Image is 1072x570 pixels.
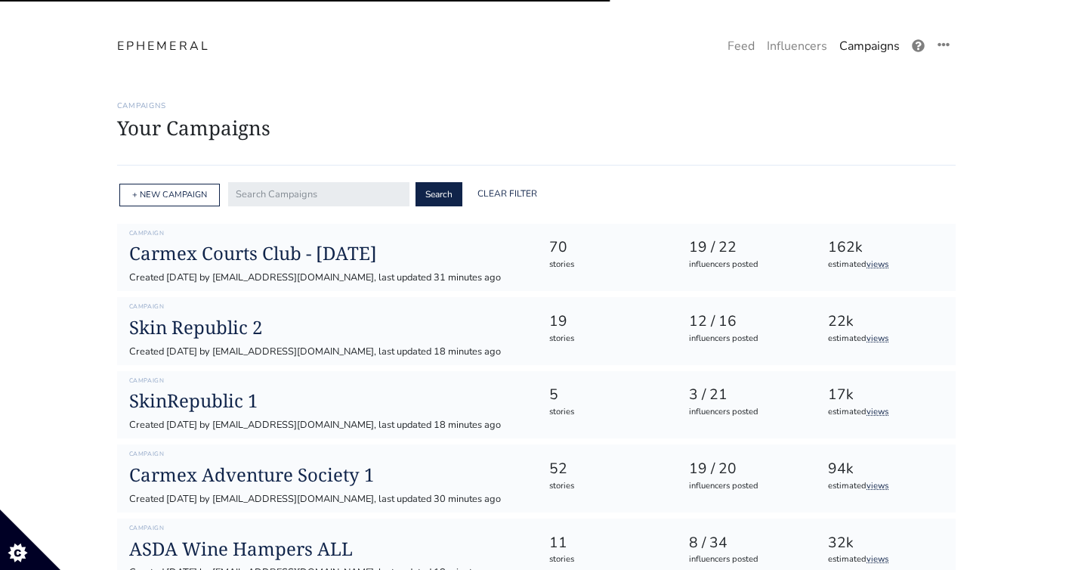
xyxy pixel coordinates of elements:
[828,333,941,345] div: estimated
[689,532,802,554] div: 8 / 34
[689,237,802,259] div: 19 / 22
[129,377,525,385] h6: Campaign
[129,538,525,560] a: ASDA Wine Hampers ALL
[416,182,462,206] button: Search
[689,553,802,566] div: influencers posted
[828,384,941,406] div: 17k
[867,259,888,270] a: views
[828,532,941,554] div: 32k
[129,492,525,506] div: Created [DATE] by [EMAIL_ADDRESS][DOMAIN_NAME], last updated 30 minutes ago
[228,182,409,206] input: Search Campaigns
[828,480,941,493] div: estimated
[132,189,207,200] a: + NEW CAMPAIGN
[117,116,956,140] h1: Your Campaigns
[468,182,546,206] a: Clear Filter
[549,458,662,480] div: 52
[129,271,525,285] div: Created [DATE] by [EMAIL_ADDRESS][DOMAIN_NAME], last updated 31 minutes ago
[129,418,525,432] div: Created [DATE] by [EMAIL_ADDRESS][DOMAIN_NAME], last updated 18 minutes ago
[129,390,525,412] a: SkinRepublic 1
[867,553,888,565] a: views
[689,406,802,419] div: influencers posted
[833,31,906,61] a: Campaigns
[549,333,662,345] div: stories
[549,406,662,419] div: stories
[129,243,525,265] a: Carmex Courts Club - [DATE]
[549,532,662,554] div: 11
[549,553,662,566] div: stories
[129,525,525,532] h6: Campaign
[689,384,802,406] div: 3 / 21
[828,311,941,333] div: 22k
[828,406,941,419] div: estimated
[129,230,525,237] h6: Campaign
[689,311,802,333] div: 12 / 16
[549,259,662,271] div: stories
[549,480,662,493] div: stories
[721,31,761,61] a: Feed
[761,31,833,61] a: Influencers
[828,259,941,271] div: estimated
[828,553,941,566] div: estimated
[828,237,941,259] div: 162k
[129,451,525,458] h6: Campaign
[828,458,941,480] div: 94k
[689,259,802,271] div: influencers posted
[129,303,525,311] h6: Campaign
[689,458,802,480] div: 19 / 20
[129,317,525,339] a: Skin Republic 2
[549,384,662,406] div: 5
[867,406,888,417] a: views
[867,333,888,344] a: views
[129,345,525,359] div: Created [DATE] by [EMAIL_ADDRESS][DOMAIN_NAME], last updated 18 minutes ago
[117,37,211,55] a: EPHEMERAL
[867,480,888,491] a: views
[117,101,956,110] h6: Campaigns
[549,237,662,259] div: 70
[549,311,662,333] div: 19
[689,480,802,493] div: influencers posted
[689,333,802,345] div: influencers posted
[129,464,525,486] a: Carmex Adventure Society 1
